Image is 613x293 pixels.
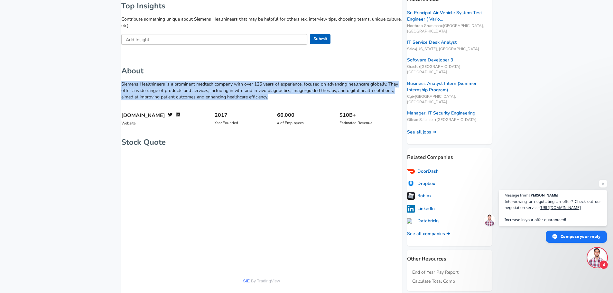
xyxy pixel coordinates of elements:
span: Saic • [US_STATE], [GEOGRAPHIC_DATA] [407,46,492,52]
a: Software Developer 3 [407,57,453,63]
span: Oracle • [GEOGRAPHIC_DATA], [GEOGRAPHIC_DATA] [407,64,492,75]
a: Calculate Total Comp [412,278,455,285]
a: End of Year Pay Report [412,269,459,276]
span: Interviewing or negotiating an offer? Check out our negotiation service: Increase in your offer g... [505,198,601,223]
p: Other Resources [407,250,492,263]
span: Year Founded [215,120,238,125]
img: z1DfQjE.png [407,192,415,200]
div: By TradingView [121,276,402,286]
img: PI4nBLw.png [407,205,415,213]
h5: About [121,66,402,76]
img: coaYGfn.png [407,168,415,175]
a: See all companies ➜ [407,231,450,237]
h2: Stock Quote [121,137,402,147]
h6: $10B+ [339,111,402,120]
span: Northrop Grumman • [GEOGRAPHIC_DATA], [GEOGRAPHIC_DATA] [407,23,492,34]
iframe: symbol overview TradingView widget [121,147,402,276]
a: Manager, IT Security Engineering [407,110,475,116]
img: sfdmdbA.png [407,181,415,187]
button: Submit [310,34,330,44]
a: Business Analyst Intern (Summer Internship Program) [407,80,492,93]
h5: Top Insights [121,1,402,11]
p: Siemens Healthineers is a prominent medtech company with over 125 years of experience, focused on... [121,81,402,100]
a: See all jobs ➜ [407,129,436,135]
a: Databricks [407,218,440,224]
span: [PERSON_NAME] [529,193,558,197]
span: Cgi • [GEOGRAPHIC_DATA], [GEOGRAPHIC_DATA] [407,94,492,105]
img: databricks.com [407,218,415,224]
a: DoorDash [407,168,439,175]
h6: 2017 [215,111,277,120]
li: Contribute something unique about Siemens Healthineers that may be helpful for others (ex. interv... [121,16,402,29]
span: Estimated Revenue [339,120,372,125]
div: Open chat [588,248,607,267]
span: 4 [599,260,608,269]
span: Gilead Sciences • [GEOGRAPHIC_DATA] [407,117,492,123]
a: [DOMAIN_NAME] [121,112,165,119]
p: Related Companies [407,148,492,161]
a: SIE [243,279,251,283]
a: LinkedIn [407,205,435,213]
input: • Add Insight [121,34,308,45]
a: Dropbox [407,180,435,187]
h6: 66,000 [277,111,339,120]
a: Roblox [407,192,432,200]
span: Message from [505,193,528,197]
a: IT Service Desk Analyst [407,39,457,46]
a: Sr. Principal Air Vehicle System Test Engineer ( Vario... [407,10,492,23]
span: Compose your reply [561,231,600,242]
span: Website [121,121,135,126]
span: # of Employees [277,120,304,125]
